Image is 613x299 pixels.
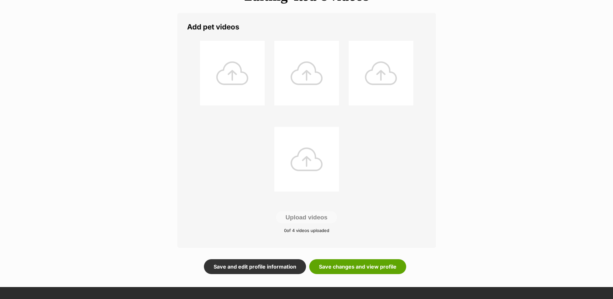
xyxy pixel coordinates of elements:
legend: Add pet videos [187,23,426,31]
p: of 4 videos uploaded [187,227,426,234]
span: 0 [284,228,287,233]
a: Save and edit profile information [204,259,306,274]
button: Upload videos [276,211,337,224]
a: Save changes and view profile [309,259,406,274]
